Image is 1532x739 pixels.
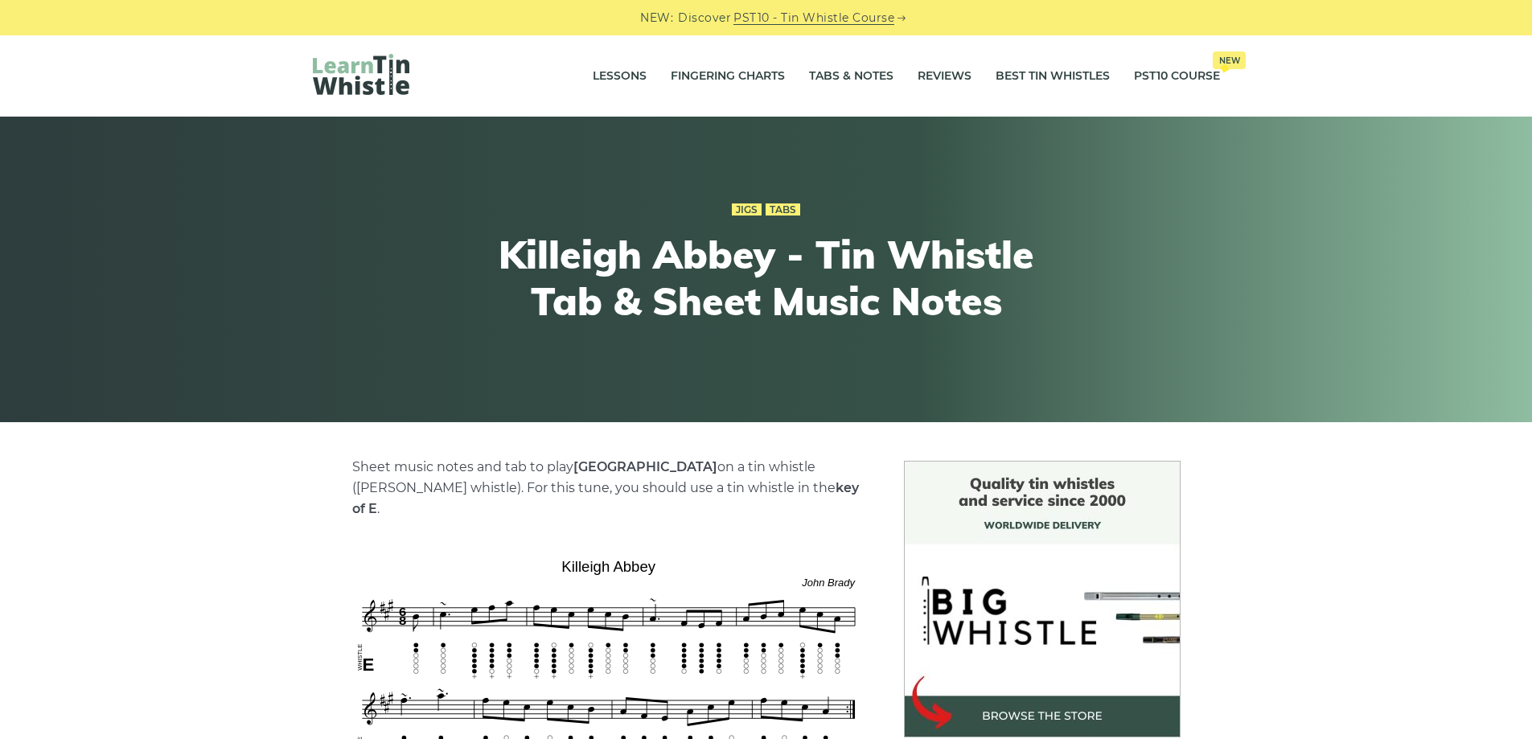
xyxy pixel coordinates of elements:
[352,480,859,516] strong: key of E
[671,56,785,96] a: Fingering Charts
[470,232,1062,324] h1: Killeigh Abbey - Tin Whistle Tab & Sheet Music Notes
[904,461,1181,737] img: BigWhistle Tin Whistle Store
[352,457,865,519] p: Sheet music notes and tab to play on a tin whistle ([PERSON_NAME] whistle). For this tune, you sh...
[313,54,409,95] img: LearnTinWhistle.com
[809,56,893,96] a: Tabs & Notes
[996,56,1110,96] a: Best Tin Whistles
[593,56,647,96] a: Lessons
[1134,56,1220,96] a: PST10 CourseNew
[732,203,762,216] a: Jigs
[918,56,971,96] a: Reviews
[766,203,800,216] a: Tabs
[573,459,717,474] strong: [GEOGRAPHIC_DATA]
[1213,51,1246,69] span: New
